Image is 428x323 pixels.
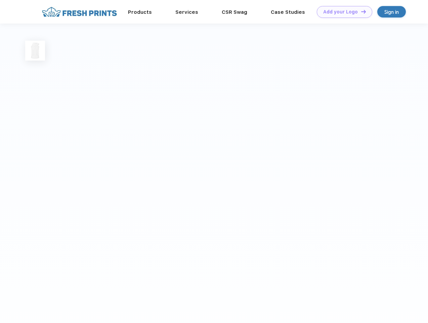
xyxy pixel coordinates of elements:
img: DT [361,10,366,13]
a: Sign in [377,6,406,17]
img: func=resize&h=100 [25,41,45,61]
div: Sign in [384,8,399,16]
div: Add your Logo [323,9,358,15]
img: fo%20logo%202.webp [40,6,119,18]
a: Products [128,9,152,15]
